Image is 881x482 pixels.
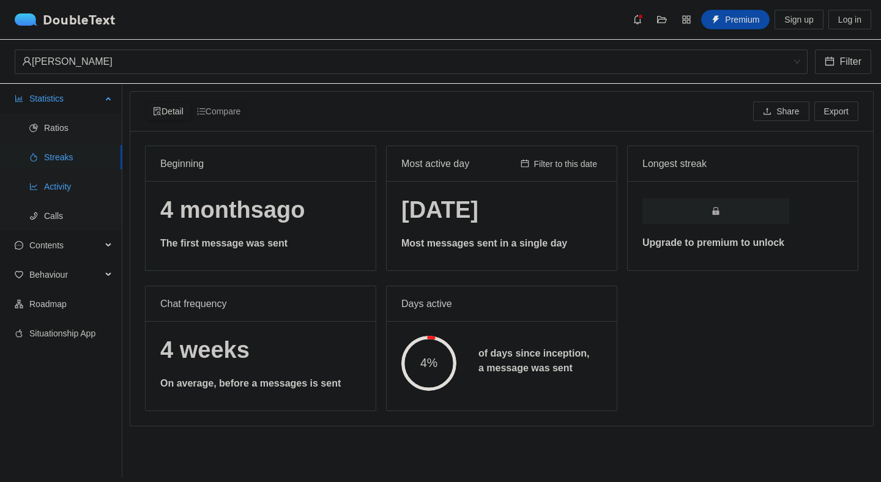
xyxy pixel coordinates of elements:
button: calendarFilter [815,50,871,74]
span: message [15,241,23,250]
div: Beginning [160,146,361,181]
span: pie-chart [29,124,38,132]
span: Filter [839,54,861,69]
span: bell [628,15,647,24]
span: rajveer [22,50,800,73]
button: bell [628,10,647,29]
div: Most active day [401,146,516,181]
h5: of days since inception, a message was sent [478,346,589,376]
span: apple [15,329,23,338]
button: uploadShare [753,102,809,121]
span: Detail [153,106,184,116]
h1: [DATE] [401,196,602,224]
button: Sign up [775,10,823,29]
button: Log in [828,10,871,29]
span: Statistics [29,86,102,111]
span: user [22,56,32,66]
span: lock [712,207,720,215]
h1: 4 months ago [160,196,361,224]
button: appstore [677,10,696,29]
span: Contents [29,233,102,258]
span: folder-open [653,15,671,24]
span: phone [29,212,38,220]
span: bar-chart [15,94,23,103]
span: ordered-list [197,107,206,116]
span: Share [776,105,799,118]
a: logoDoubleText [15,13,116,26]
span: calendar [521,159,529,169]
h5: Upgrade to premium to unlock [642,235,843,250]
h1: 4 weeks [160,336,361,365]
button: calendarFilter to this date [516,157,603,171]
span: heart [15,270,23,279]
span: Premium [725,13,759,26]
span: Roadmap [29,292,113,316]
span: apartment [15,300,23,308]
span: Compare [197,106,241,116]
span: Behaviour [29,262,102,287]
h5: Most messages sent in a single day [401,236,602,251]
span: thunderbolt [712,15,720,25]
span: line-chart [29,182,38,191]
button: Export [814,102,858,121]
div: Days active [401,286,602,321]
span: Calls [44,204,113,228]
span: Situationship App [29,321,113,346]
span: Log in [838,13,861,26]
span: fire [29,153,38,161]
img: logo [15,13,43,26]
h5: On average, before a messages is sent [160,376,361,391]
div: Longest streak [642,156,843,171]
button: thunderboltPremium [701,10,770,29]
span: file-search [153,107,162,116]
span: Activity [44,174,113,199]
span: upload [763,107,771,117]
span: Sign up [784,13,813,26]
span: Export [824,105,849,118]
h5: The first message was sent [160,236,361,251]
span: calendar [825,56,835,68]
button: folder-open [652,10,672,29]
span: Streaks [44,145,113,169]
span: appstore [677,15,696,24]
div: [PERSON_NAME] [22,50,789,73]
span: Ratios [44,116,113,140]
div: DoubleText [15,13,116,26]
div: Chat frequency [160,286,361,321]
span: Filter to this date [534,157,598,171]
span: 4% [401,357,456,369]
